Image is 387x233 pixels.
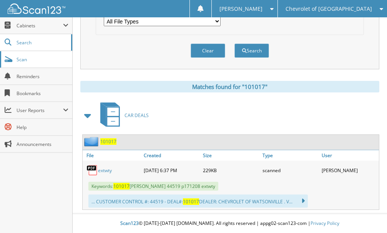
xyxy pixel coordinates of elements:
span: [PERSON_NAME] [219,7,262,11]
iframe: Chat Widget [349,196,387,233]
span: Reminders [17,73,68,80]
span: User Reports [17,107,63,114]
div: scanned [261,163,320,178]
a: User [320,150,379,161]
div: 229KB [201,163,260,178]
a: Type [261,150,320,161]
span: Announcements [17,141,68,148]
span: CAR DEALS [125,112,149,119]
div: [PERSON_NAME] [320,163,379,178]
span: Help [17,124,68,131]
a: CAR DEALS [96,100,149,131]
span: Bookmarks [17,90,68,97]
span: Search [17,39,67,46]
a: File [83,150,142,161]
div: © [DATE]-[DATE] [DOMAIN_NAME]. All rights reserved | appg02-scan123-com | [73,214,387,233]
div: ... CUSTOMER CONTROL #: 44519 - DEAL#: DEALER: CHEVROLET OF WATSONVILLE . V... [88,194,308,208]
img: scan123-logo-white.svg [8,3,65,14]
a: Created [142,150,201,161]
a: Size [201,150,260,161]
span: Cabinets [17,22,63,29]
span: Scan [17,56,68,63]
span: 101017 [183,198,199,205]
div: [DATE] 6:37 PM [142,163,201,178]
span: Scan123 [120,220,139,226]
a: extwty [98,167,112,174]
span: Chevrolet of [GEOGRAPHIC_DATA] [286,7,372,11]
a: 101017 [100,138,116,145]
button: Clear [191,44,225,58]
button: Search [234,44,269,58]
a: Privacy Policy [311,220,339,226]
span: 101017 [113,183,130,189]
div: Matches found for "101017" [80,81,379,92]
img: PDF.png [86,164,98,176]
span: Keywords: [PERSON_NAME] 44519 p171208 extwty [88,182,218,191]
img: folder2.png [84,137,100,146]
